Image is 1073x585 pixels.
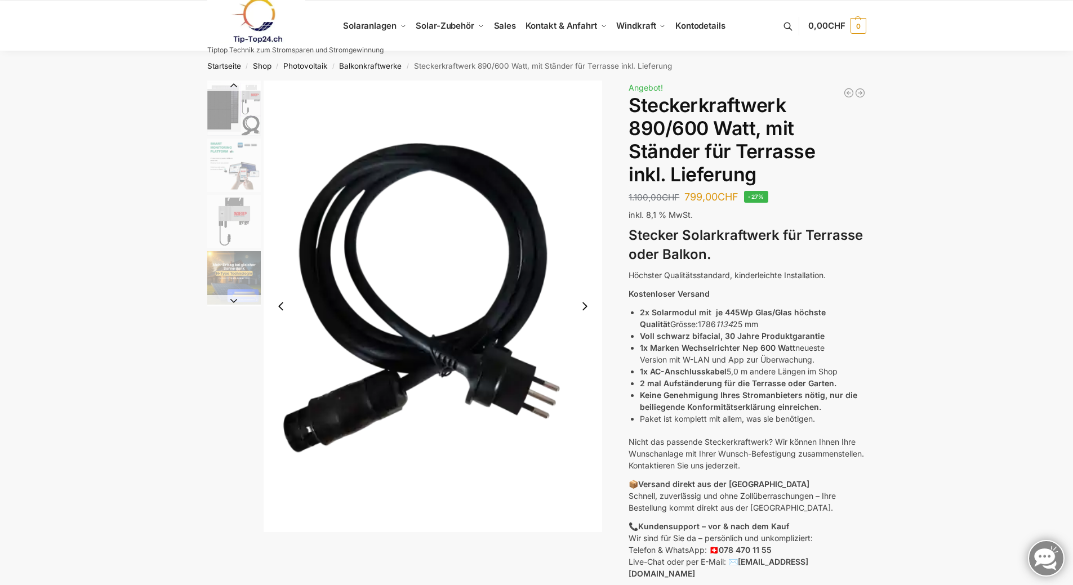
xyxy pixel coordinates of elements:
li: Grösse: [640,306,866,330]
li: neueste Version mit W-LAN und App zur Überwachung. [640,342,866,365]
a: Photovoltaik [283,61,327,70]
strong: Versand direkt aus der [GEOGRAPHIC_DATA] [638,479,809,489]
a: Kontodetails [671,1,730,51]
a: Sales [489,1,520,51]
a: Shop [253,61,271,70]
strong: 30 Jahre Produktgarantie [725,331,825,341]
span: CHF [828,20,845,31]
strong: 1x Marken Wechselrichter Nep 600 Watt [640,343,795,352]
a: Balkonkraftwerke [339,61,402,70]
strong: Kundensupport – vor & nach dem Kauf [638,521,789,531]
span: Kontakt & Anfahrt [526,20,597,31]
a: Startseite [207,61,241,70]
p: 📦 Schnell, zuverlässig und ohne Zollüberraschungen – Ihre Bestellung kommt direkt aus der [GEOGRA... [629,478,866,513]
span: 1786 25 mm [698,319,758,329]
bdi: 799,00 [684,191,738,203]
img: Anschlusskabel-3meter [264,81,603,532]
button: Next slide [573,294,596,318]
strong: Keine Genehmigung Ihres Stromanbieters nötig, nur die beiliegende Konformitätserklärung einreichen. [640,390,857,412]
p: 📞 Wir sind für Sie da – persönlich und unkompliziert: Telefon & WhatsApp: 🇨🇭 Live-Chat oder per E... [629,520,866,579]
span: / [402,62,413,71]
a: Solar-Zubehör [411,1,489,51]
a: Balkonkraftwerk 1780 Watt mit 4 KWh Zendure Batteriespeicher Notstrom fähig [854,87,866,99]
li: 2 / 10 [204,81,261,137]
strong: 078 470 11 55 [719,545,772,555]
strong: Voll schwarz bifacial, [640,331,723,341]
li: 6 / 10 [204,306,261,362]
strong: 2 mal Aufständerung für die Terrasse oder Garten. [640,378,836,388]
strong: 2x Solarmodul mit je 445Wp Glas/Glas höchste Qualität [640,307,826,329]
img: solakon-balkonkraftwerk-890-800w-2-x-445wp-module-growatt-neo-800m-x-growatt-noah-2000-schuko-kab... [207,251,261,305]
li: 4 / 10 [204,193,261,249]
p: Nicht das passende Steckerkraftwerk? Wir können Ihnen Ihre Wunschanlage mit Ihrer Wunsch-Befestig... [629,436,866,471]
span: 0 [851,18,866,34]
span: Windkraft [616,20,656,31]
li: 5,0 m andere Längen im Shop [640,365,866,377]
h1: Steckerkraftwerk 890/600 Watt, mit Ständer für Terrasse inkl. Lieferung [629,94,866,186]
span: Angebot! [629,83,663,92]
img: H2c172fe1dfc145729fae6a5890126e09w.jpg_960x960_39c920dd-527c-43d8-9d2f-57e1d41b5fed_1445x [207,139,261,192]
span: -27% [744,191,768,203]
a: Kontakt & Anfahrt [520,1,612,51]
span: / [327,62,339,71]
img: nep-microwechselrichter-600w [207,195,261,248]
span: Sales [494,20,517,31]
p: Tiptop Technik zum Stromsparen und Stromgewinnung [207,47,384,53]
span: Solar-Zubehör [416,20,474,31]
a: Balkonkraftwerk 890/600 Watt bificial Glas/Glas [843,87,854,99]
strong: 1x AC-Anschlusskabel [640,367,727,376]
span: Kontodetails [675,20,725,31]
nav: Breadcrumb [187,51,886,81]
span: / [241,62,253,71]
button: Previous slide [269,294,293,318]
li: 3 / 10 [204,137,261,193]
a: 0,00CHF 0 [808,9,866,43]
strong: Stecker Solarkraftwerk für Terrasse oder Balkon. [629,227,863,263]
li: Paket ist komplett mit allem, was sie benötigen. [640,413,866,425]
span: 0,00 [808,20,845,31]
span: inkl. 8,1 % MwSt. [629,210,693,220]
span: / [271,62,283,71]
button: Next slide [207,295,261,306]
a: Windkraft [612,1,671,51]
em: 1134 [716,319,733,329]
strong: Kostenloser Versand [629,289,710,298]
bdi: 1.100,00 [629,192,679,203]
button: Previous slide [207,80,261,91]
img: Balkonkraftwerk 860 [207,82,261,136]
span: Solaranlagen [343,20,397,31]
span: CHF [662,192,679,203]
li: 6 / 10 [264,81,603,532]
p: Höchster Qualitätsstandard, kinderleichte Installation. [629,269,866,281]
li: 5 / 10 [204,249,261,306]
span: CHF [718,191,738,203]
